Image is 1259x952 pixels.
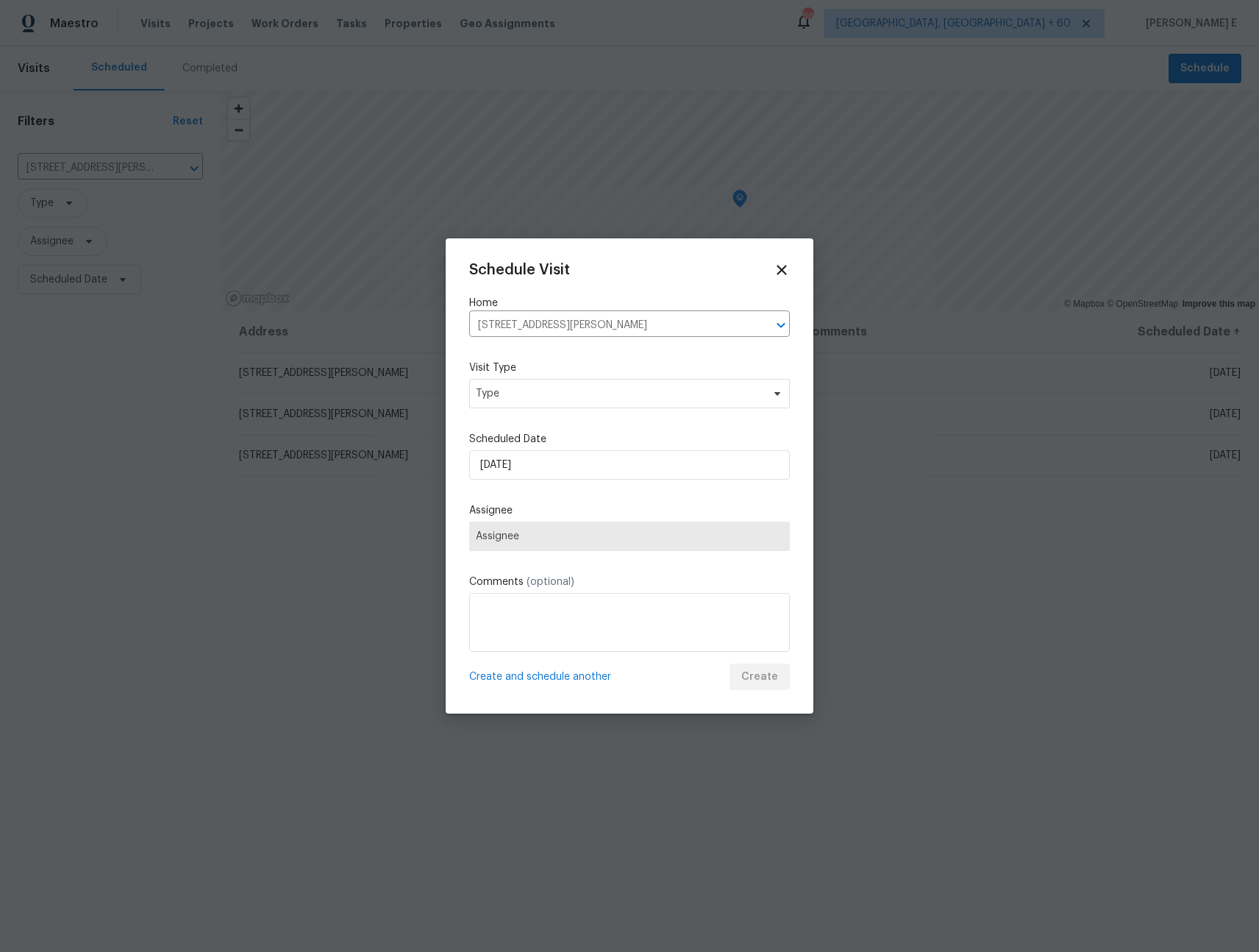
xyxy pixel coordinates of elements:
span: Type [476,386,762,401]
span: Assignee [476,530,783,542]
span: Schedule Visit [469,263,570,277]
span: (optional) [527,577,574,587]
label: Home [469,296,790,310]
label: Visit Type [469,360,790,375]
span: Create and schedule another [469,669,611,684]
label: Assignee [469,503,790,518]
label: Comments [469,575,790,589]
button: Open [771,315,791,335]
label: Scheduled Date [469,432,790,447]
span: Close [774,262,790,278]
input: Enter in an address [469,314,749,337]
input: M/D/YYYY [469,450,790,480]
